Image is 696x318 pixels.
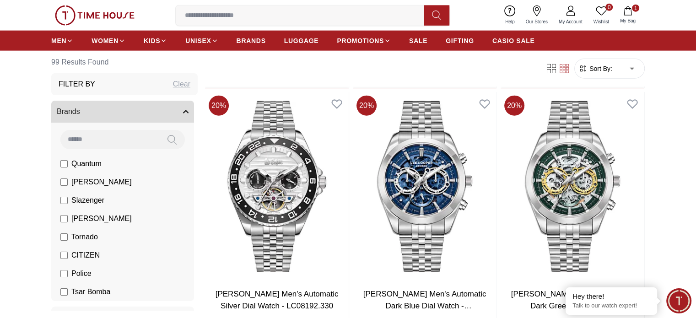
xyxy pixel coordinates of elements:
input: Police [60,270,68,277]
button: 1My Bag [615,5,641,26]
span: BRANDS [237,36,266,45]
span: Quantum [71,158,102,169]
span: SALE [409,36,427,45]
span: Help [502,18,518,25]
span: 20 % [504,96,524,116]
input: Slazenger [60,197,68,204]
img: ... [55,5,135,26]
span: GIFTING [446,36,474,45]
input: CITIZEN [60,252,68,259]
span: PROMOTIONS [337,36,384,45]
span: Sort By: [588,64,612,73]
input: Tsar Bomba [60,288,68,296]
a: 0Wishlist [588,4,615,27]
a: GIFTING [446,32,474,49]
span: My Bag [616,17,639,24]
input: Tornado [60,233,68,241]
a: BRANDS [237,32,266,49]
span: Police [71,268,92,279]
p: Talk to our watch expert! [572,302,650,310]
div: Hey there! [572,292,650,301]
span: WOMEN [92,36,119,45]
span: 20 % [356,96,377,116]
a: Help [500,4,520,27]
img: Lee Cooper Men's Automatic Dark Green Dial Watch - LC08176.370 [501,92,644,281]
a: PROMOTIONS [337,32,391,49]
button: Sort By: [578,64,612,73]
span: KIDS [144,36,160,45]
a: KIDS [144,32,167,49]
a: LUGGAGE [284,32,319,49]
span: 20 % [209,96,229,116]
a: Our Stores [520,4,553,27]
a: [PERSON_NAME] Men's Automatic Silver Dial Watch - LC08192.330 [216,290,339,310]
input: [PERSON_NAME] [60,178,68,186]
span: CASIO SALE [492,36,535,45]
a: CASIO SALE [492,32,535,49]
h3: Filter By [59,79,95,90]
span: CITIZEN [71,250,100,261]
span: MEN [51,36,66,45]
span: [PERSON_NAME] [71,177,132,188]
span: Wishlist [590,18,613,25]
span: Slazenger [71,195,104,206]
span: 0 [605,4,613,11]
span: 1 [632,5,639,12]
div: Clear [173,79,190,90]
img: Lee Cooper Men's Automatic Dark Blue Dial Watch - LC08176.390 [353,92,496,281]
button: Brands [51,101,194,123]
span: LUGGAGE [284,36,319,45]
a: UNISEX [185,32,218,49]
span: Tsar Bomba [71,286,110,297]
span: UNISEX [185,36,211,45]
input: Quantum [60,160,68,167]
span: [PERSON_NAME] [71,213,132,224]
img: Lee Cooper Men's Automatic Silver Dial Watch - LC08192.330 [205,92,349,281]
span: Our Stores [522,18,551,25]
span: Tornado [71,232,98,243]
a: SALE [409,32,427,49]
a: MEN [51,32,73,49]
input: [PERSON_NAME] [60,215,68,222]
span: My Account [555,18,586,25]
h6: 99 Results Found [51,51,198,73]
a: WOMEN [92,32,125,49]
div: Chat Widget [666,288,691,313]
span: Brands [57,106,80,117]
